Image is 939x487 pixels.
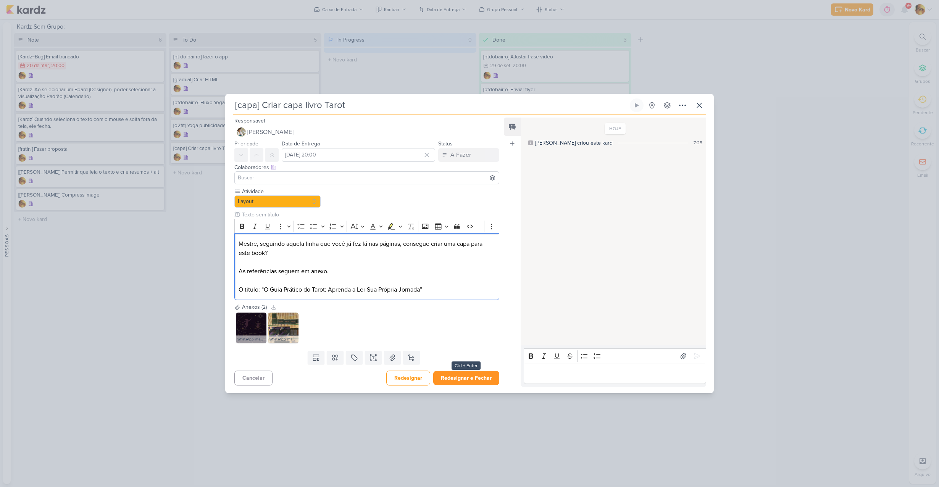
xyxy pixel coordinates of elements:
[234,163,499,171] div: Colaboradores
[438,140,453,147] label: Status
[239,285,495,294] p: O título: “O Guia Prático do Tarot: Aprenda a Ler Sua Própria Jornada”
[268,335,298,343] div: WhatsApp Image [DATE] 18.31.27.jpeg
[234,371,273,385] button: Cancelar
[234,125,499,139] button: [PERSON_NAME]
[237,127,246,137] img: Raphael Simas
[234,219,499,234] div: Editor toolbar
[239,267,495,276] p: As referências seguem em anexo.
[234,195,321,208] button: Layout
[450,150,471,160] div: A Fazer
[634,102,640,108] div: Ligar relógio
[236,173,497,182] input: Buscar
[239,239,495,258] p: Mestre, seguindo aquela linha que você já fez lá nas páginas, consegue criar uma capa para este b...
[236,313,266,343] img: Jr83wNsSGi85O3LgIREJcOuT69j5YY-metaV2hhdHNBcHAgSW1hZ2UgMjAyNS0wOS0yMiBhdCAxNy40My4xMS5qcGVn-.jpg
[386,371,430,385] button: Redesignar
[233,98,628,112] input: Kard Sem Título
[694,139,702,146] div: 7:25
[240,211,499,219] input: Texto sem título
[241,187,321,195] label: Atividade
[236,335,266,343] div: WhatsApp Image [DATE] 17.43.11.jpeg
[234,140,258,147] label: Prioridade
[268,313,298,343] img: aKUqyofNLeTqyG9ECVXHf6Sd0u3fl1-metaV2hhdHNBcHAgSW1hZ2UgMjAyNS0wOS0xOSBhdCAxOC4zMS4yNy5qcGVn-.jpg
[242,303,267,311] div: Anexos (2)
[234,118,265,124] label: Responsável
[433,371,499,385] button: Redesignar e Fechar
[452,361,481,370] div: Ctrl + Enter
[282,148,435,162] input: Select a date
[535,139,613,147] div: [PERSON_NAME] criou este kard
[234,233,499,300] div: Editor editing area: main
[247,127,294,137] span: [PERSON_NAME]
[524,348,706,363] div: Editor toolbar
[524,363,706,384] div: Editor editing area: main
[438,148,499,162] button: A Fazer
[282,140,320,147] label: Data de Entrega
